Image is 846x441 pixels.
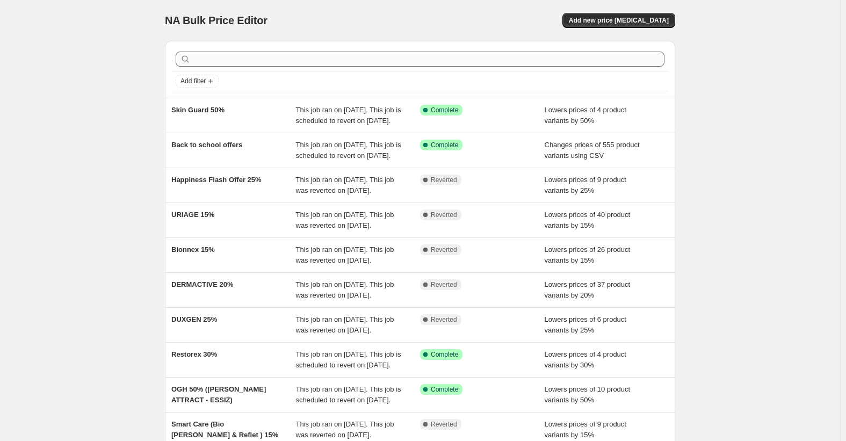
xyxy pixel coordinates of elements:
[171,106,225,114] span: Skin Guard 50%
[431,315,457,324] span: Reverted
[545,420,626,439] span: Lowers prices of 9 product variants by 15%
[431,106,458,114] span: Complete
[171,245,215,254] span: Bionnex 15%
[176,75,219,88] button: Add filter
[296,245,394,264] span: This job ran on [DATE]. This job was reverted on [DATE].
[296,385,401,404] span: This job ran on [DATE]. This job is scheduled to revert on [DATE].
[296,350,401,369] span: This job ran on [DATE]. This job is scheduled to revert on [DATE].
[296,176,394,194] span: This job ran on [DATE]. This job was reverted on [DATE].
[296,106,401,125] span: This job ran on [DATE]. This job is scheduled to revert on [DATE].
[171,385,266,404] span: OGH 50% ([PERSON_NAME] ATTRACT - ESSIZ)
[180,77,206,85] span: Add filter
[431,420,457,429] span: Reverted
[431,385,458,394] span: Complete
[545,245,631,264] span: Lowers prices of 26 product variants by 15%
[431,141,458,149] span: Complete
[545,106,626,125] span: Lowers prices of 4 product variants by 50%
[545,211,631,229] span: Lowers prices of 40 product variants by 15%
[545,385,631,404] span: Lowers prices of 10 product variants by 50%
[431,350,458,359] span: Complete
[296,211,394,229] span: This job ran on [DATE]. This job was reverted on [DATE].
[165,15,267,26] span: NA Bulk Price Editor
[431,176,457,184] span: Reverted
[296,420,394,439] span: This job ran on [DATE]. This job was reverted on [DATE].
[545,176,626,194] span: Lowers prices of 9 product variants by 25%
[545,141,640,160] span: Changes prices of 555 product variants using CSV
[545,280,631,299] span: Lowers prices of 37 product variants by 20%
[171,280,234,288] span: DERMACTIVE 20%
[171,176,262,184] span: Happiness Flash Offer 25%
[431,245,457,254] span: Reverted
[296,141,401,160] span: This job ran on [DATE]. This job is scheduled to revert on [DATE].
[171,211,214,219] span: URIAGE 15%
[545,350,626,369] span: Lowers prices of 4 product variants by 30%
[569,16,669,25] span: Add new price [MEDICAL_DATA]
[431,280,457,289] span: Reverted
[562,13,675,28] button: Add new price [MEDICAL_DATA]
[431,211,457,219] span: Reverted
[545,315,626,334] span: Lowers prices of 6 product variants by 25%
[171,315,217,323] span: DUXGEN 25%
[171,350,217,358] span: Restorex 30%
[296,280,394,299] span: This job ran on [DATE]. This job was reverted on [DATE].
[171,420,278,439] span: Smart Care (Bio [PERSON_NAME] & Reflet ) 15%
[296,315,394,334] span: This job ran on [DATE]. This job was reverted on [DATE].
[171,141,242,149] span: Back to school offers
